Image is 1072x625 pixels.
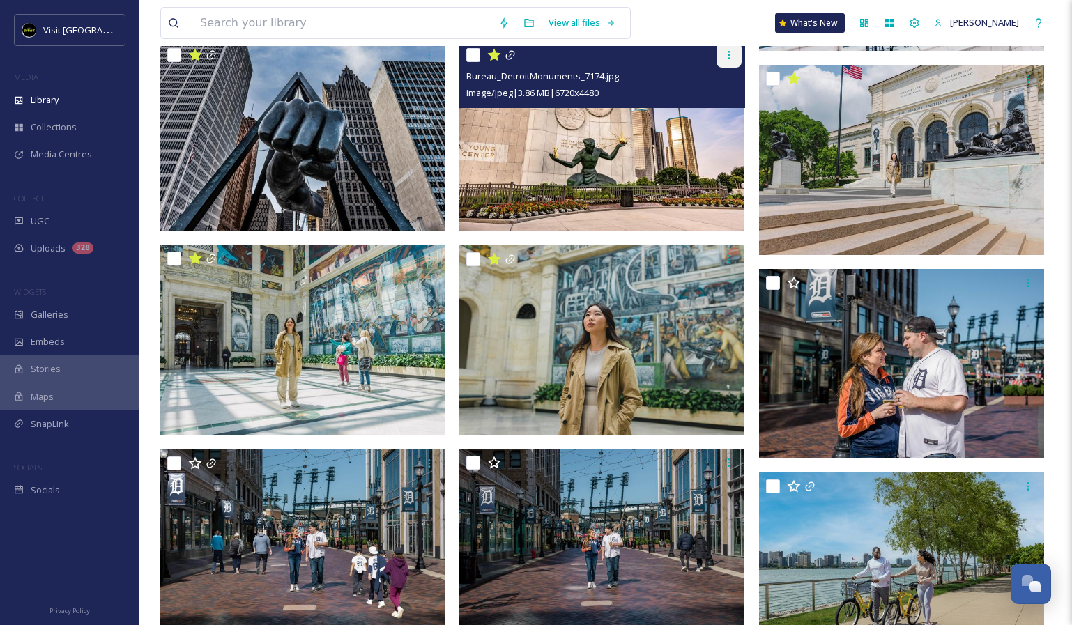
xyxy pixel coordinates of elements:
span: Uploads [31,242,66,255]
a: Privacy Policy [49,601,90,618]
span: Privacy Policy [49,606,90,615]
a: View all files [542,9,623,36]
span: UGC [31,215,49,228]
span: Galleries [31,308,68,321]
img: Bureau_DIA_6998.jpg [759,65,1044,255]
div: 328 [72,242,93,254]
span: MEDIA [14,72,38,82]
a: [PERSON_NAME] [927,9,1026,36]
span: Visit [GEOGRAPHIC_DATA] [43,23,151,36]
span: Library [31,93,59,107]
span: Stories [31,362,61,376]
img: Bureau_DIA_6724.jpg [459,245,744,435]
span: Collections [31,121,77,134]
img: Bureau_DIA_6853.jpg [160,245,445,435]
img: Bureau_DetroitMonuments_7174.jpg [459,41,744,231]
span: COLLECT [14,193,44,203]
span: SOCIALS [14,462,42,472]
img: Bureau_ColumbiaStreetAlley_2429.jpg [759,269,1044,459]
span: Media Centres [31,148,92,161]
span: Socials [31,484,60,497]
input: Search your library [193,8,491,38]
span: image/jpeg | 3.86 MB | 6720 x 4480 [466,86,599,99]
span: [PERSON_NAME] [950,16,1019,29]
span: Embeds [31,335,65,348]
img: Bureau_DetroitMonuments_7229.jpg [160,41,445,231]
span: WIDGETS [14,286,46,297]
button: Open Chat [1011,564,1051,604]
span: SnapLink [31,417,69,431]
span: Maps [31,390,54,403]
img: VISIT%20DETROIT%20LOGO%20-%20BLACK%20BACKGROUND.png [22,23,36,37]
span: Bureau_DetroitMonuments_7174.jpg [466,70,619,82]
a: What's New [775,13,845,33]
